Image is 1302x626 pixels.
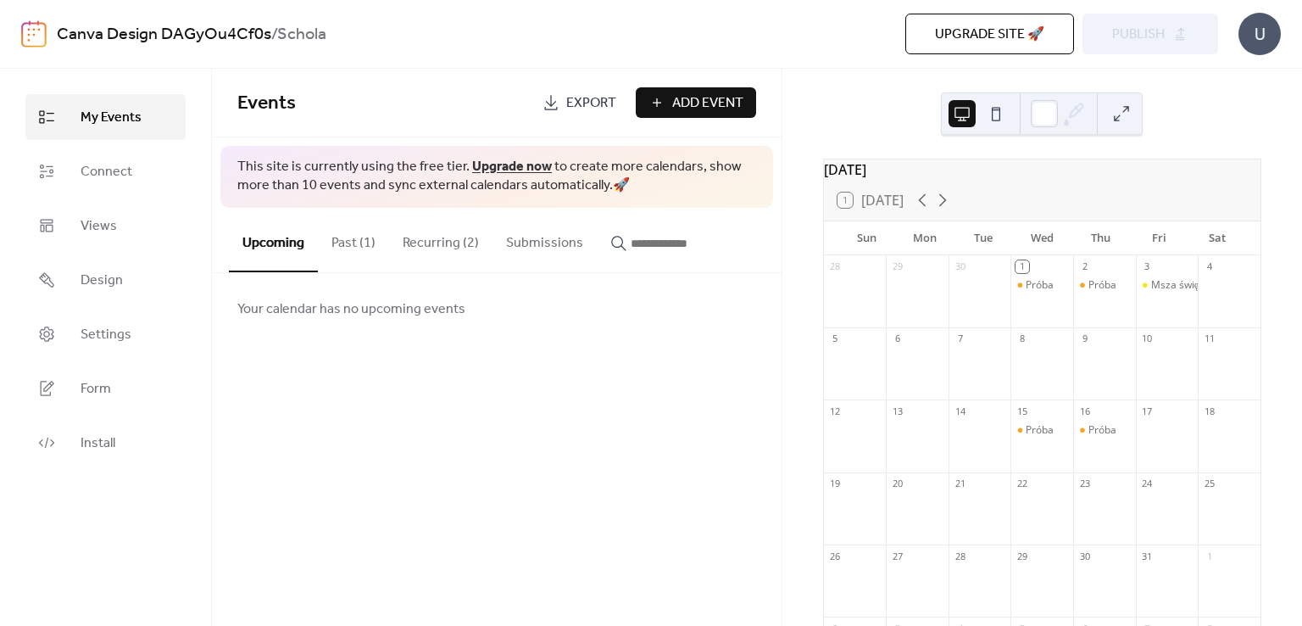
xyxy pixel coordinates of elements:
div: 16 [1078,405,1091,417]
div: 29 [1015,550,1028,562]
div: Próba [1088,278,1116,293]
a: Canva Design DAGyOu4Cf0s [57,19,271,51]
a: Install [25,420,186,466]
span: Add Event [672,93,743,114]
div: Próba [1010,278,1073,293]
div: 14 [954,405,966,417]
div: 2 [1078,260,1091,273]
span: Connect [81,162,132,182]
button: Submissions [492,208,597,271]
div: 8 [1015,333,1028,345]
div: Próba [1088,423,1116,438]
div: Próba [1010,423,1073,438]
div: 22 [1015,478,1028,490]
button: Upcoming [229,208,318,272]
div: 4 [1203,260,1216,273]
span: This site is currently using the free tier. to create more calendars, show more than 10 events an... [237,158,756,196]
div: 3 [1141,260,1154,273]
div: 17 [1141,405,1154,417]
div: Wed [1013,221,1071,255]
div: Mon [896,221,954,255]
a: Settings [25,311,186,357]
div: 1 [1203,550,1216,562]
div: Próba [1026,423,1054,438]
div: 30 [954,260,966,273]
div: 29 [891,260,904,273]
div: 28 [954,550,966,562]
span: Form [81,379,111,400]
span: Your calendar has no upcoming events [237,299,465,320]
div: 18 [1203,405,1216,417]
span: Events [237,85,296,122]
button: Past (1) [318,208,389,271]
div: 13 [891,405,904,417]
div: U [1238,13,1281,55]
div: Thu [1071,221,1130,255]
div: 11 [1203,333,1216,345]
div: 5 [829,333,842,345]
span: Views [81,216,117,237]
a: Connect [25,148,186,194]
a: Form [25,366,186,411]
span: Design [81,271,123,291]
div: Msza święta [1151,278,1208,293]
a: Views [25,203,186,249]
b: / [271,19,277,51]
span: My Events [81,108,142,128]
div: 31 [1141,550,1154,562]
span: Install [81,433,115,454]
div: Fri [1130,221,1188,255]
a: Design [25,257,186,303]
div: Próba [1073,278,1136,293]
div: 26 [829,550,842,562]
a: Export [530,87,629,118]
div: 20 [891,478,904,490]
div: 15 [1015,405,1028,417]
div: 10 [1141,333,1154,345]
span: Settings [81,325,131,345]
div: 23 [1078,478,1091,490]
div: 19 [829,478,842,490]
div: Msza święta [1136,278,1199,293]
div: 12 [829,405,842,417]
button: Upgrade site 🚀 [905,14,1074,54]
div: 30 [1078,550,1091,562]
div: 6 [891,333,904,345]
span: Export [566,93,616,114]
img: logo [21,20,47,48]
div: Próba [1026,278,1054,293]
span: Upgrade site 🚀 [935,25,1044,45]
div: 9 [1078,333,1091,345]
div: Sat [1188,221,1247,255]
b: Schola [277,19,326,51]
a: My Events [25,94,186,140]
a: Upgrade now [472,154,552,180]
div: 28 [829,260,842,273]
div: Próba [1073,423,1136,438]
div: 21 [954,478,966,490]
div: Tue [954,221,1013,255]
div: 7 [954,333,966,345]
button: Add Event [636,87,756,118]
button: Recurring (2) [389,208,492,271]
div: 24 [1141,478,1154,490]
div: 27 [891,550,904,562]
div: 1 [1015,260,1028,273]
div: 25 [1203,478,1216,490]
div: Sun [837,221,896,255]
div: [DATE] [824,159,1260,180]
